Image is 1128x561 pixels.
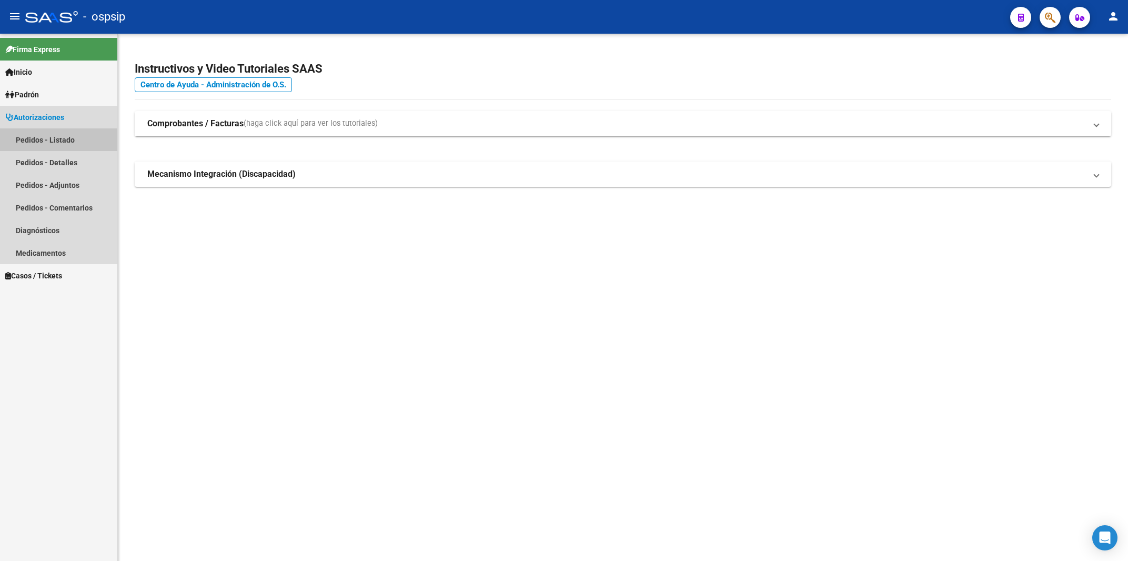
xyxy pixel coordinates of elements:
[5,270,62,282] span: Casos / Tickets
[135,59,1111,79] h2: Instructivos y Video Tutoriales SAAS
[5,89,39,101] span: Padrón
[135,162,1111,187] mat-expansion-panel-header: Mecanismo Integración (Discapacidad)
[147,168,296,180] strong: Mecanismo Integración (Discapacidad)
[5,44,60,55] span: Firma Express
[135,111,1111,136] mat-expansion-panel-header: Comprobantes / Facturas(haga click aquí para ver los tutoriales)
[244,118,378,129] span: (haga click aquí para ver los tutoriales)
[1107,10,1120,23] mat-icon: person
[5,66,32,78] span: Inicio
[83,5,125,28] span: - ospsip
[5,112,64,123] span: Autorizaciones
[1092,525,1117,550] div: Open Intercom Messenger
[135,77,292,92] a: Centro de Ayuda - Administración de O.S.
[147,118,244,129] strong: Comprobantes / Facturas
[8,10,21,23] mat-icon: menu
